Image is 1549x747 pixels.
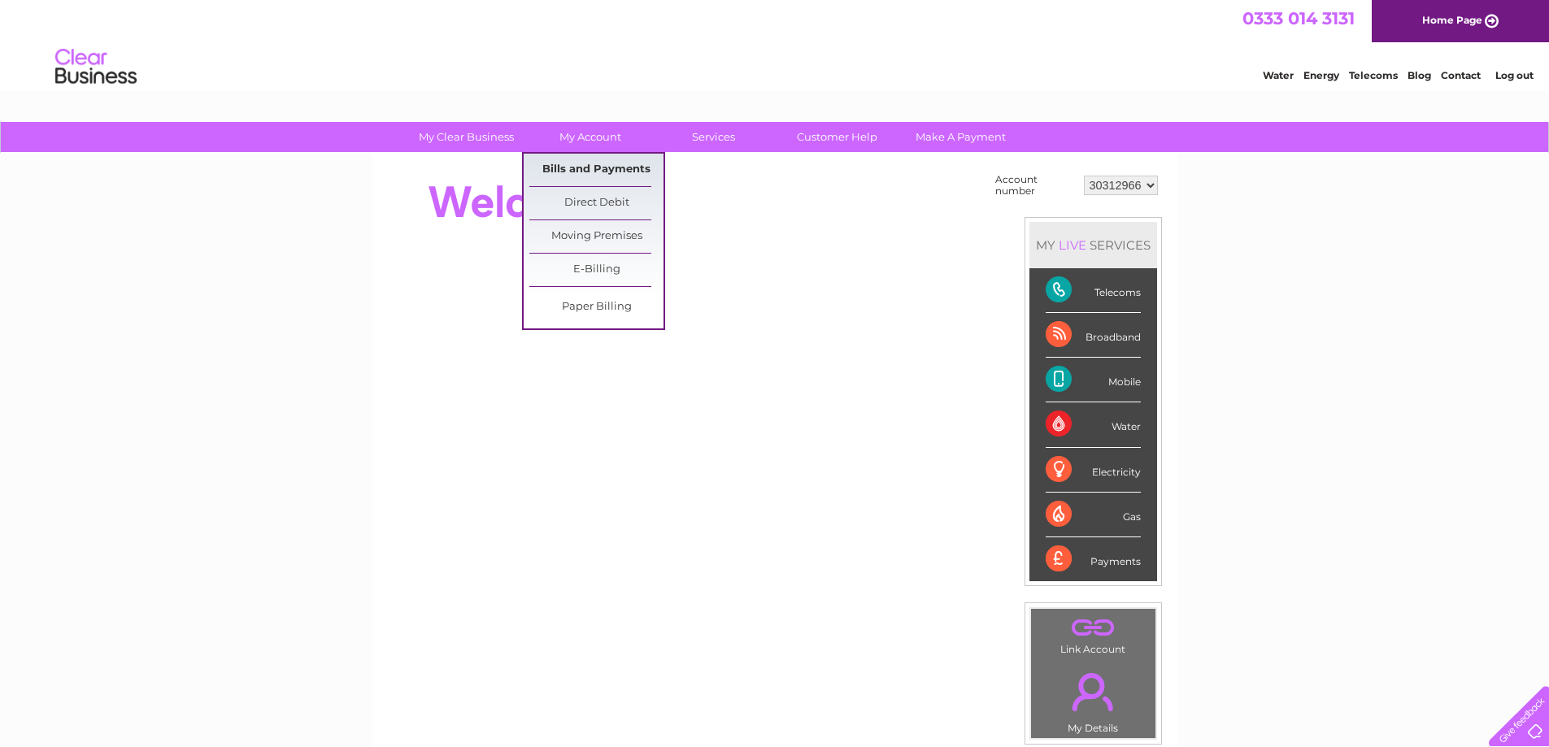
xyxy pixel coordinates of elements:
[529,154,664,186] a: Bills and Payments
[1495,69,1534,81] a: Log out
[1055,237,1090,253] div: LIVE
[1029,222,1157,268] div: MY SERVICES
[54,42,137,92] img: logo.png
[1030,659,1156,739] td: My Details
[1408,69,1431,81] a: Blog
[399,122,533,152] a: My Clear Business
[391,9,1160,79] div: Clear Business is a trading name of Verastar Limited (registered in [GEOGRAPHIC_DATA] No. 3667643...
[1030,608,1156,659] td: Link Account
[1046,358,1141,402] div: Mobile
[646,122,781,152] a: Services
[1046,313,1141,358] div: Broadband
[529,187,664,219] a: Direct Debit
[1046,537,1141,581] div: Payments
[529,254,664,286] a: E-Billing
[1035,663,1151,720] a: .
[991,170,1080,201] td: Account number
[529,291,664,324] a: Paper Billing
[770,122,904,152] a: Customer Help
[1046,402,1141,447] div: Water
[1046,448,1141,493] div: Electricity
[1263,69,1294,81] a: Water
[1349,69,1398,81] a: Telecoms
[1441,69,1481,81] a: Contact
[1046,493,1141,537] div: Gas
[1046,268,1141,313] div: Telecoms
[1035,613,1151,641] a: .
[1242,8,1355,28] a: 0333 014 3131
[529,220,664,253] a: Moving Premises
[523,122,657,152] a: My Account
[894,122,1028,152] a: Make A Payment
[1303,69,1339,81] a: Energy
